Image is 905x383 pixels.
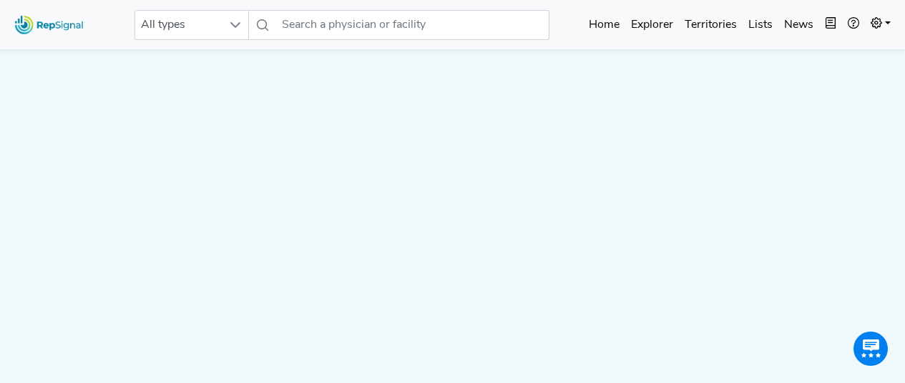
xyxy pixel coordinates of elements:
[778,11,819,39] a: News
[583,11,625,39] a: Home
[819,11,842,39] button: Intel Book
[135,11,221,39] span: All types
[743,11,778,39] a: Lists
[679,11,743,39] a: Territories
[276,10,549,40] input: Search a physician or facility
[625,11,679,39] a: Explorer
